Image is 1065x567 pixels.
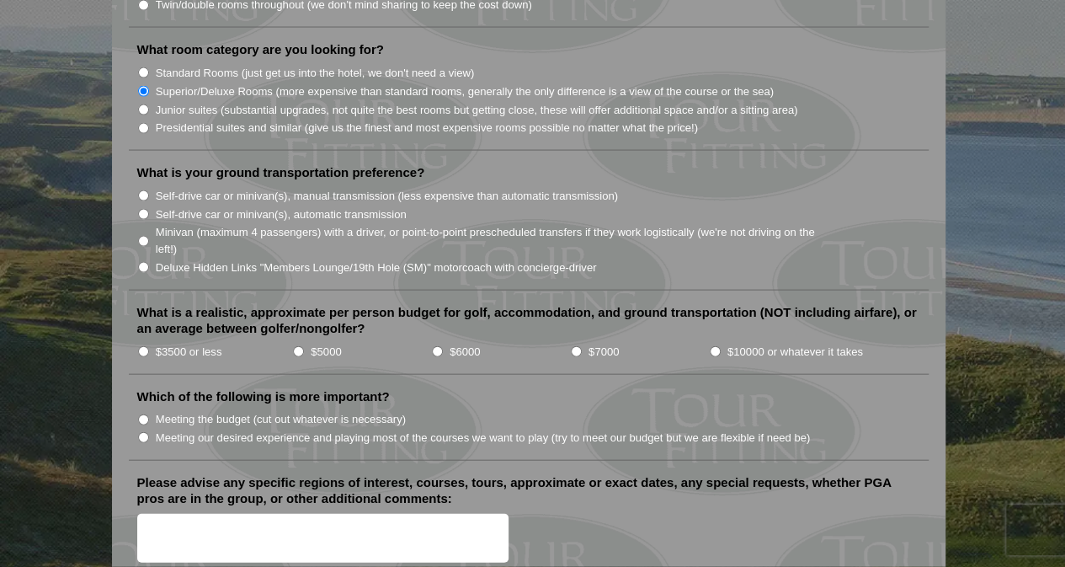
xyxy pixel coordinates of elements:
[137,41,384,58] label: What room category are you looking for?
[156,430,811,447] label: Meeting our desired experience and playing most of the courses we want to play (try to meet our b...
[156,120,698,136] label: Presidential suites and similar (give us the finest and most expensive rooms possible no matter w...
[156,188,618,205] label: Self-drive car or minivan(s), manual transmission (less expensive than automatic transmission)
[727,344,863,361] label: $10000 or whatever it takes
[156,344,222,361] label: $3500 or less
[156,206,407,223] label: Self-drive car or minivan(s), automatic transmission
[137,474,920,507] label: Please advise any specific regions of interest, courses, tours, approximate or exact dates, any s...
[450,344,480,361] label: $6000
[137,388,390,405] label: Which of the following is more important?
[137,304,920,337] label: What is a realistic, approximate per person budget for golf, accommodation, and ground transporta...
[156,65,475,82] label: Standard Rooms (just get us into the hotel, we don't need a view)
[588,344,619,361] label: $7000
[156,83,774,100] label: Superior/Deluxe Rooms (more expensive than standard rooms, generally the only difference is a vie...
[156,224,833,257] label: Minivan (maximum 4 passengers) with a driver, or point-to-point prescheduled transfers if they wo...
[311,344,341,361] label: $5000
[156,102,798,119] label: Junior suites (substantial upgrades, not quite the best rooms but getting close, these will offer...
[156,259,597,276] label: Deluxe Hidden Links "Members Lounge/19th Hole (SM)" motorcoach with concierge-driver
[156,411,406,428] label: Meeting the budget (cut out whatever is necessary)
[137,164,425,181] label: What is your ground transportation preference?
